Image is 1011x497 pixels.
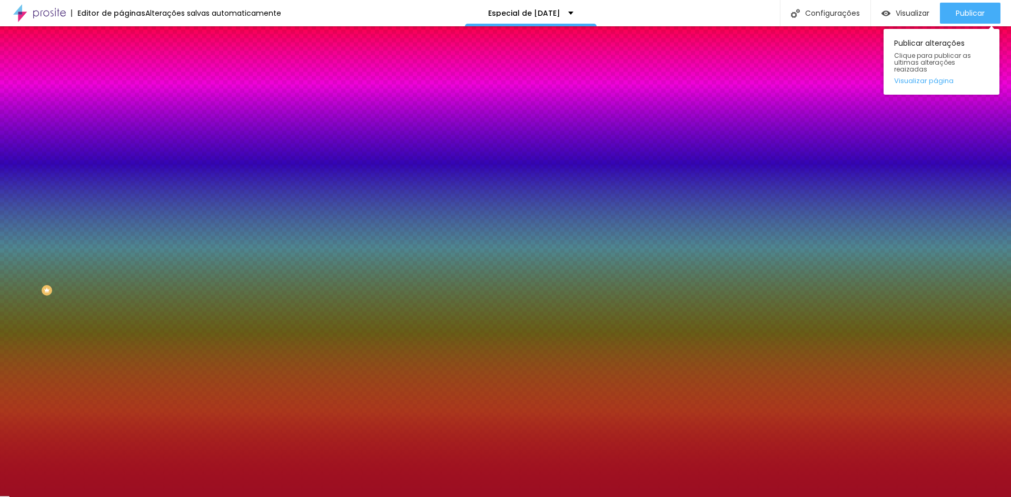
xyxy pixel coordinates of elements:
img: view-1.svg [881,9,890,18]
div: Alterações salvas automaticamente [145,9,281,17]
p: Especial de [DATE] [488,9,560,17]
div: Publicar alterações [884,29,999,95]
span: Clique para publicar as ultimas alterações reaizadas [894,52,989,73]
button: Visualizar [871,3,940,24]
button: Publicar [940,3,1000,24]
span: Publicar [956,9,985,17]
span: Visualizar [896,9,929,17]
img: Icone [791,9,800,18]
a: Visualizar página [894,77,989,84]
div: Editor de páginas [71,9,145,17]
